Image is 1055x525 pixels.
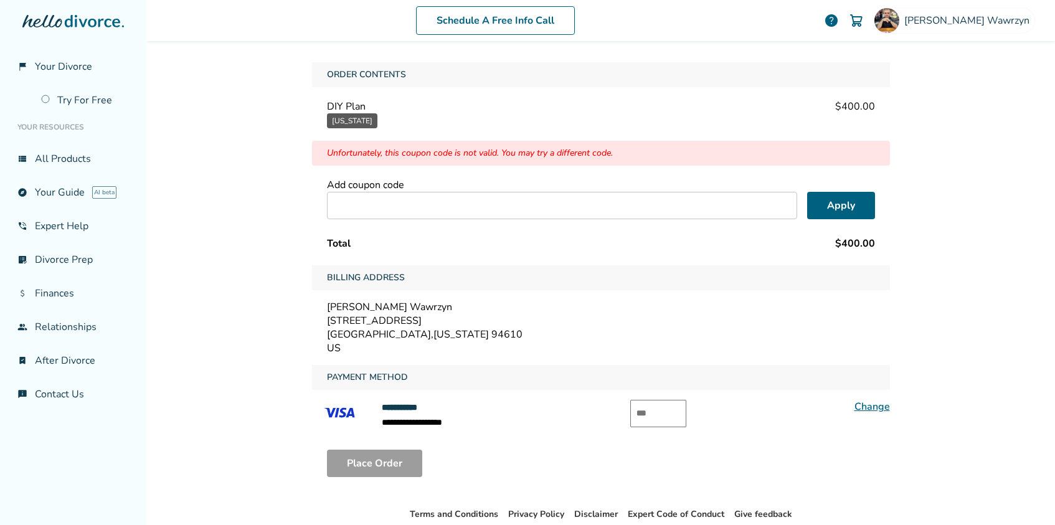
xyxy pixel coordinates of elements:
span: Total [327,237,351,250]
span: AI beta [92,186,116,199]
span: Order Contents [322,62,411,87]
span: bookmark_check [17,356,27,366]
a: flag_2Your Divorce [10,52,136,81]
a: chat_infoContact Us [10,380,136,409]
div: [GEOGRAPHIC_DATA] , [US_STATE] 94610 [327,328,875,341]
span: list_alt_check [17,255,27,265]
a: groupRelationships [10,313,136,341]
button: Place Order [327,450,422,477]
span: Your Divorce [35,60,92,73]
span: chat_info [17,389,27,399]
a: Try For Free [34,86,136,115]
li: Disclaimer [574,507,618,522]
span: flag_2 [17,62,27,72]
button: Apply [807,192,875,219]
a: Expert Code of Conduct [628,508,724,520]
div: [STREET_ADDRESS] [327,314,875,328]
span: attach_money [17,288,27,298]
span: phone_in_talk [17,221,27,231]
span: explore [17,187,27,197]
a: Privacy Policy [508,508,564,520]
a: help [824,13,839,28]
a: Change [854,400,890,414]
span: $400.00 [835,100,875,113]
span: Payment Method [322,365,413,390]
div: [PERSON_NAME] Wawrzyn [327,300,875,314]
span: $400.00 [835,237,875,250]
span: [PERSON_NAME] Wawrzyn [904,14,1034,27]
a: phone_in_talkExpert Help [10,212,136,240]
iframe: Chat Widget [993,465,1055,525]
a: list_alt_checkDivorce Prep [10,245,136,274]
div: Unfortunately, this coupon code is not valid. You may try a different code. [312,141,890,166]
a: attach_moneyFinances [10,279,136,308]
span: Add coupon code [327,178,404,192]
div: US [327,341,875,355]
span: view_list [17,154,27,164]
img: Cart [849,13,864,28]
a: view_listAll Products [10,144,136,173]
a: Schedule A Free Info Call [416,6,575,35]
span: group [17,322,27,332]
img: VISA [312,400,367,426]
span: DIY Plan [327,100,366,113]
img: Grayson Wawrzyn [874,8,899,33]
li: Your Resources [10,115,136,140]
span: Billing Address [322,265,410,290]
a: bookmark_checkAfter Divorce [10,346,136,375]
a: exploreYour GuideAI beta [10,178,136,207]
button: [US_STATE] [327,113,377,128]
li: Give feedback [734,507,792,522]
a: Terms and Conditions [410,508,498,520]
